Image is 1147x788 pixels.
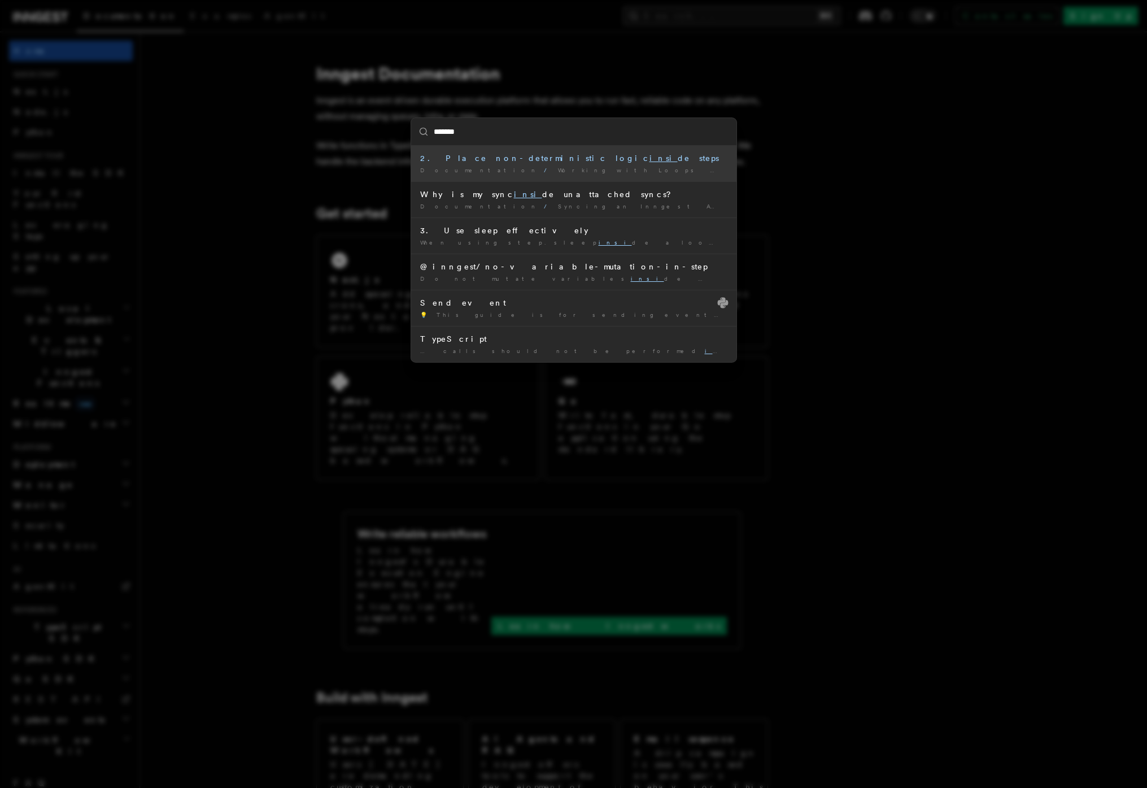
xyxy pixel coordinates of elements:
[420,261,727,272] div: @inngest/no-variable-mutation-in-step
[420,225,727,236] div: 3. Use sleep effectively
[420,311,727,319] div: 💡️ This guide is for sending events from de …
[726,203,735,210] span: /
[705,347,738,354] mark: insi
[420,347,727,355] div: … calls should not be performed de of [DOMAIN_NAME]() blocks …
[649,154,678,163] mark: insi
[514,190,542,199] mark: insi
[420,203,539,210] span: Documentation
[544,167,553,173] span: /
[631,275,664,282] mark: insi
[558,203,723,210] span: Syncing an Inngest App
[420,189,727,200] div: Why is my sync de unattached syncs?
[544,203,553,210] span: /
[420,275,727,283] div: Do not mutate variables de [DOMAIN_NAME](), return the result …
[420,167,539,173] span: Documentation
[420,297,727,308] div: Send event
[420,153,727,164] div: 2. Place non-deterministic logic de steps
[599,239,632,246] mark: insi
[420,238,727,247] div: When using step.sleep de a loop, ensure it is …
[558,167,792,173] span: Working with Loops in Inngest
[420,333,727,345] div: TypeScript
